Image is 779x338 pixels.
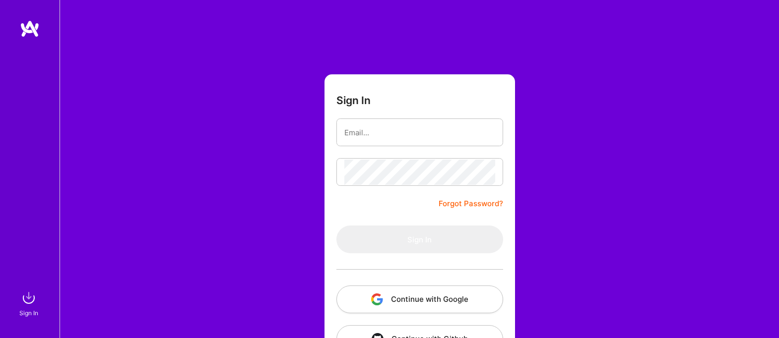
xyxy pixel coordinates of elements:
img: sign in [19,288,39,308]
input: Email... [344,120,495,145]
div: Sign In [19,308,38,318]
h3: Sign In [336,94,371,107]
button: Continue with Google [336,285,503,313]
button: Sign In [336,225,503,253]
img: icon [371,293,383,305]
a: Forgot Password? [439,198,503,210]
a: sign inSign In [21,288,39,318]
img: logo [20,20,40,38]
